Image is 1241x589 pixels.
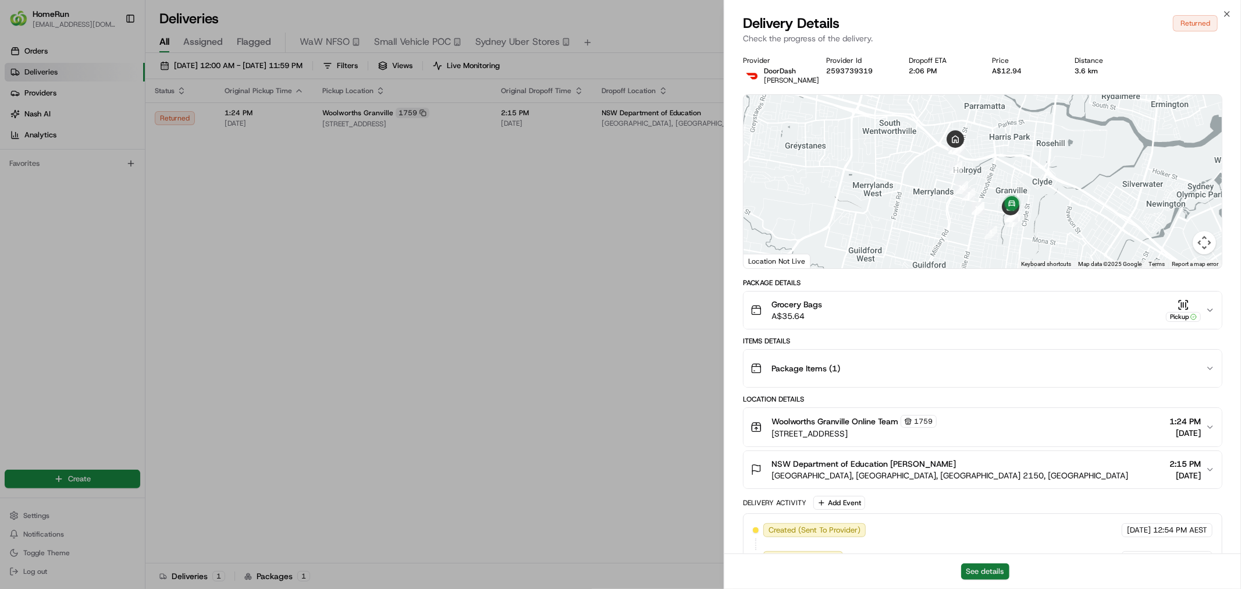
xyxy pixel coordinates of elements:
[746,253,785,268] a: Open this area in Google Maps (opens a new window)
[914,417,933,426] span: 1759
[198,115,212,129] button: Start new chat
[826,66,873,76] button: 2593739319
[744,254,810,268] div: Location Not Live
[1169,458,1201,470] span: 2:15 PM
[1005,210,1018,222] div: 14
[98,170,108,179] div: 💻
[744,350,1222,387] button: Package Items (1)
[952,142,965,155] div: 11
[771,299,822,310] span: Grocery Bags
[950,161,962,174] div: 8
[7,164,94,185] a: 📗Knowledge Base
[116,197,141,206] span: Pylon
[743,278,1222,288] div: Package Details
[1166,299,1201,322] button: Pickup
[992,66,1057,76] div: A$12.94
[94,164,191,185] a: 💻API Documentation
[82,197,141,206] a: Powered byPylon
[1075,66,1140,76] div: 3.6 km
[30,75,192,87] input: Clear
[909,66,974,76] div: 2:06 PM
[948,141,961,154] div: 10
[909,56,974,65] div: Dropoff ETA
[12,170,21,179] div: 📗
[743,56,808,65] div: Provider
[769,553,838,563] span: Not Assigned Driver
[962,188,975,201] div: 7
[1148,261,1165,267] a: Terms
[961,563,1009,580] button: See details
[771,470,1128,481] span: [GEOGRAPHIC_DATA], [GEOGRAPHIC_DATA], [GEOGRAPHIC_DATA] 2150, [GEOGRAPHIC_DATA]
[1169,416,1201,427] span: 1:24 PM
[769,525,860,535] span: Created (Sent To Provider)
[1193,231,1216,254] button: Map camera controls
[12,47,212,65] p: Welcome 👋
[1021,260,1071,268] button: Keyboard shortcuts
[743,336,1222,346] div: Items Details
[826,56,891,65] div: Provider Id
[1169,470,1201,481] span: [DATE]
[744,408,1222,446] button: Woolworths Granville Online Team1759[STREET_ADDRESS]1:24 PM[DATE]
[743,498,806,508] div: Delivery Activity
[813,496,865,510] button: Add Event
[1127,553,1151,563] span: [DATE]
[23,169,89,180] span: Knowledge Base
[1153,525,1207,535] span: 12:54 PM AEST
[743,66,762,85] img: doordash_logo_v2.png
[40,111,191,123] div: Start new chat
[110,169,187,180] span: API Documentation
[771,428,937,439] span: [STREET_ADDRESS]
[771,363,840,374] span: Package Items ( 1 )
[744,292,1222,329] button: Grocery BagsA$35.64Pickup
[972,202,984,215] div: 13
[771,458,956,470] span: NSW Department of Education [PERSON_NAME]
[743,33,1222,44] p: Check the progress of the delivery.
[771,416,898,427] span: Woolworths Granville Online Team
[743,14,840,33] span: Delivery Details
[743,395,1222,404] div: Location Details
[746,253,785,268] img: Google
[1078,261,1142,267] span: Map data ©2025 Google
[764,66,796,76] span: DoorDash
[771,310,822,322] span: A$35.64
[1166,312,1201,322] div: Pickup
[40,123,147,132] div: We're available if you need us!
[1153,553,1207,563] span: 12:54 PM AEST
[1172,261,1218,267] a: Report a map error
[955,181,968,194] div: 12
[12,12,35,35] img: Nash
[1169,427,1201,439] span: [DATE]
[764,76,819,85] span: [PERSON_NAME]
[992,56,1057,65] div: Price
[1075,56,1140,65] div: Distance
[984,226,997,239] div: 1
[744,451,1222,488] button: NSW Department of Education [PERSON_NAME][GEOGRAPHIC_DATA], [GEOGRAPHIC_DATA], [GEOGRAPHIC_DATA] ...
[1127,525,1151,535] span: [DATE]
[12,111,33,132] img: 1736555255976-a54dd68f-1ca7-489b-9aae-adbdc363a1c4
